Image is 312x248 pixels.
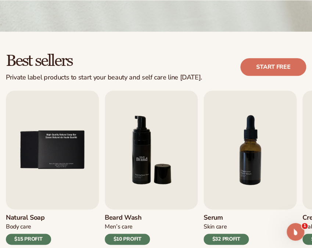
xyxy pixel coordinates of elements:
[105,91,198,209] img: Shopify Image 7
[287,223,304,241] iframe: Intercom live chat
[6,74,202,82] div: Private label products to start your beauty and self care line [DATE].
[6,91,99,245] a: 5 / 9
[6,223,51,231] div: Body Care
[204,223,249,231] div: Skin Care
[105,214,150,222] h3: Beard Wash
[105,234,150,245] div: $10 PROFIT
[6,214,51,222] h3: Natural Soap
[302,223,308,229] span: 1
[6,234,51,245] div: $15 PROFIT
[240,58,306,76] a: Start free
[204,214,249,222] h3: Serum
[105,223,150,231] div: Men’s Care
[204,91,297,245] a: 7 / 9
[6,52,202,69] h2: Best sellers
[204,234,249,245] div: $32 PROFIT
[105,91,198,245] a: 6 / 9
